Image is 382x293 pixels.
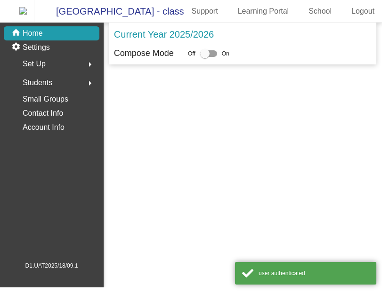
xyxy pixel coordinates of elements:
[259,269,369,277] div: user authenticated
[23,107,63,120] p: Contact Info
[23,121,65,134] p: Account Info
[23,57,46,71] span: Set Up
[188,49,195,58] span: Off
[23,28,43,39] p: Home
[23,76,52,89] span: Students
[222,49,229,58] span: On
[230,4,297,19] a: Learning Portal
[11,28,23,39] mat-icon: home
[47,4,184,19] span: [GEOGRAPHIC_DATA] - class
[114,27,214,41] p: Current Year 2025/2026
[301,4,339,19] a: School
[344,4,382,19] a: Logout
[114,47,174,60] p: Compose Mode
[11,42,23,53] mat-icon: settings
[184,4,226,19] a: Support
[84,78,96,89] mat-icon: arrow_right
[23,93,68,106] p: Small Groups
[23,42,50,53] p: Settings
[84,59,96,70] mat-icon: arrow_right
